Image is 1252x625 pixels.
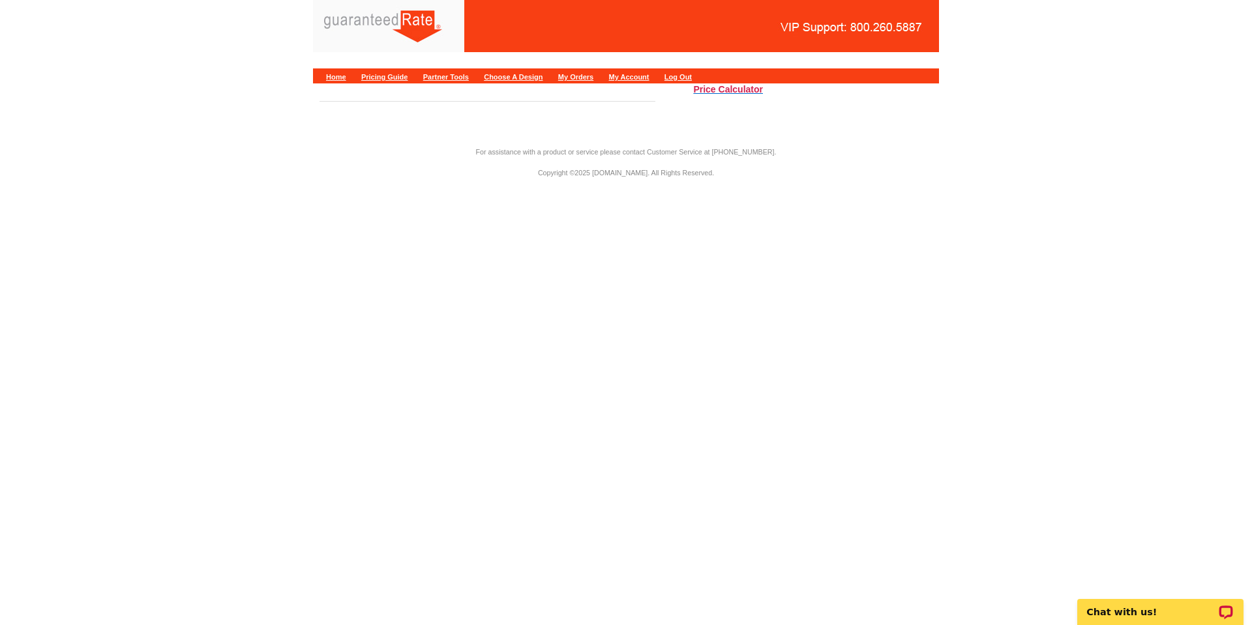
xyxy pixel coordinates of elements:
a: Partner Tools [423,73,469,81]
a: My Account [609,73,649,81]
a: My Orders [558,73,593,81]
a: Log Out [664,73,692,81]
a: Pricing Guide [361,73,408,81]
a: Choose A Design [484,73,543,81]
iframe: LiveChat chat widget [1069,584,1252,625]
a: Home [326,73,346,81]
a: Price Calculator [693,83,763,95]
